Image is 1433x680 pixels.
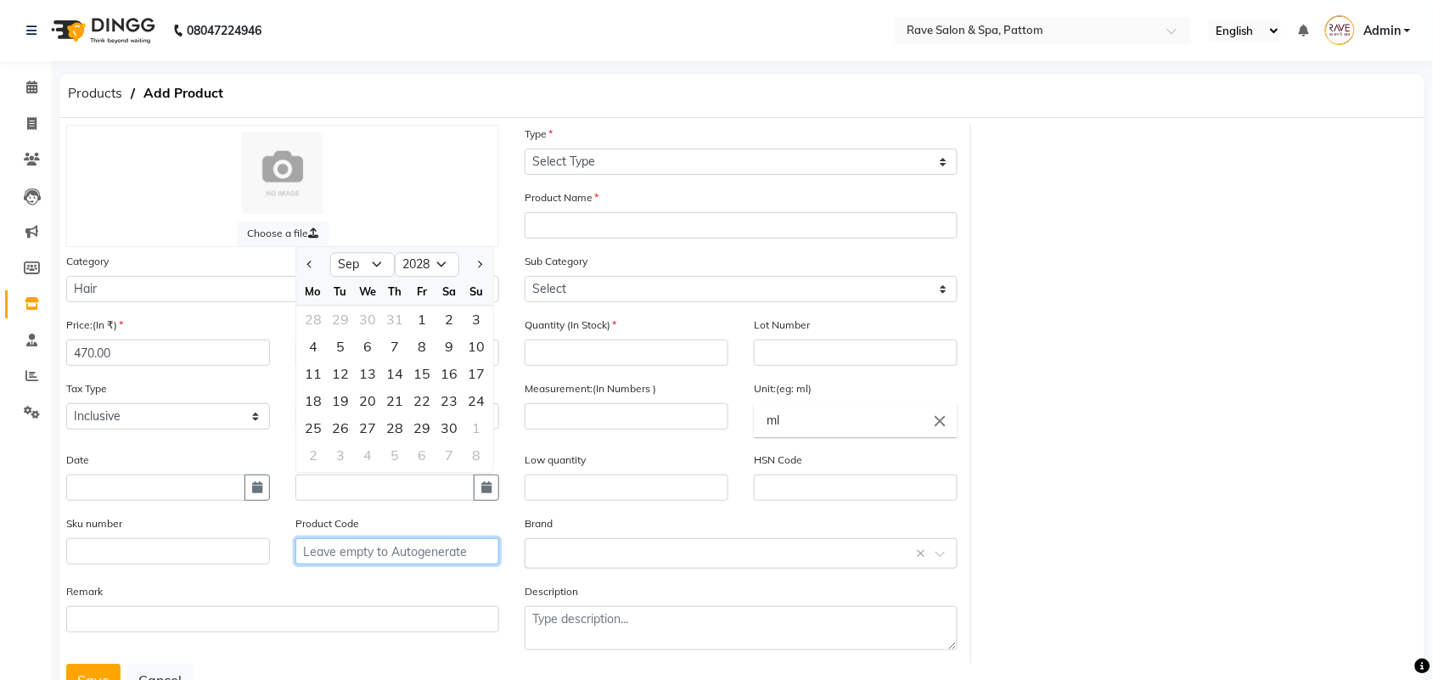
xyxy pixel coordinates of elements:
[381,334,408,361] div: Thursday, September 7, 2028
[472,251,486,278] button: Next month
[327,415,354,442] div: 26
[354,415,381,442] div: 27
[300,415,327,442] div: Monday, September 25, 2028
[354,361,381,388] div: 13
[1325,15,1355,45] img: Admin
[327,442,354,469] div: 3
[300,334,327,361] div: Monday, September 4, 2028
[463,388,490,415] div: Sunday, September 24, 2028
[327,415,354,442] div: Tuesday, September 26, 2028
[463,415,490,442] div: 1
[525,516,553,531] label: Brand
[66,516,122,531] label: Sku number
[381,278,408,306] div: Th
[354,306,381,334] div: Wednesday, August 30, 2028
[436,306,463,334] div: Saturday, September 2, 2028
[408,415,436,442] div: Friday, September 29, 2028
[300,334,327,361] div: 4
[354,334,381,361] div: Wednesday, September 6, 2028
[463,361,490,388] div: Sunday, September 17, 2028
[354,278,381,306] div: We
[408,278,436,306] div: Fr
[66,254,109,269] label: Category
[66,381,107,396] label: Tax Type
[300,442,327,469] div: 2
[187,7,261,54] b: 08047224946
[381,442,408,469] div: Thursday, October 5, 2028
[300,278,327,306] div: Mo
[381,334,408,361] div: 7
[327,278,354,306] div: Tu
[463,442,490,469] div: 8
[237,221,329,246] label: Choose a file
[463,442,490,469] div: Sunday, October 8, 2028
[436,415,463,442] div: Saturday, September 30, 2028
[43,7,160,54] img: logo
[300,361,327,388] div: Monday, September 11, 2028
[525,381,656,396] label: Measurement:(In Numbers )
[300,361,327,388] div: 11
[916,545,930,563] span: Clear all
[436,388,463,415] div: Saturday, September 23, 2028
[354,442,381,469] div: 4
[754,452,802,468] label: HSN Code
[408,388,436,415] div: Friday, September 22, 2028
[525,452,586,468] label: Low quantity
[300,306,327,334] div: Monday, August 28, 2028
[354,388,381,415] div: Wednesday, September 20, 2028
[463,334,490,361] div: 10
[408,306,436,334] div: 1
[1363,22,1401,40] span: Admin
[354,442,381,469] div: Wednesday, October 4, 2028
[408,334,436,361] div: 8
[354,334,381,361] div: 6
[66,452,89,468] label: Date
[754,318,810,333] label: Lot Number
[408,306,436,334] div: Friday, September 1, 2028
[463,334,490,361] div: Sunday, September 10, 2028
[381,388,408,415] div: 21
[463,306,490,334] div: Sunday, September 3, 2028
[242,132,323,214] img: Cinque Terre
[436,415,463,442] div: 30
[66,318,123,333] label: Price:(In ₹)
[59,78,131,109] span: Products
[525,190,598,205] label: Product Name
[408,361,436,388] div: 15
[408,361,436,388] div: Friday, September 15, 2028
[381,306,408,334] div: 31
[463,388,490,415] div: 24
[327,388,354,415] div: 19
[300,388,327,415] div: Monday, September 18, 2028
[436,388,463,415] div: 23
[436,361,463,388] div: Saturday, September 16, 2028
[354,388,381,415] div: 20
[436,442,463,469] div: Saturday, October 7, 2028
[525,254,587,269] label: Sub Category
[327,388,354,415] div: Tuesday, September 19, 2028
[436,334,463,361] div: Saturday, September 9, 2028
[381,415,408,442] div: Thursday, September 28, 2028
[300,442,327,469] div: Monday, October 2, 2028
[330,252,395,278] select: Select month
[300,388,327,415] div: 18
[300,415,327,442] div: 25
[408,442,436,469] div: Friday, October 6, 2028
[66,584,103,599] label: Remark
[327,361,354,388] div: Tuesday, September 12, 2028
[436,361,463,388] div: 16
[463,361,490,388] div: 17
[381,361,408,388] div: Thursday, September 14, 2028
[436,278,463,306] div: Sa
[436,442,463,469] div: 7
[354,306,381,334] div: 30
[381,361,408,388] div: 14
[525,584,578,599] label: Description
[436,306,463,334] div: 2
[295,538,499,565] input: Leave empty to Autogenerate
[463,278,490,306] div: Su
[381,388,408,415] div: Thursday, September 21, 2028
[327,361,354,388] div: 12
[395,252,459,278] select: Select year
[327,306,354,334] div: Tuesday, August 29, 2028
